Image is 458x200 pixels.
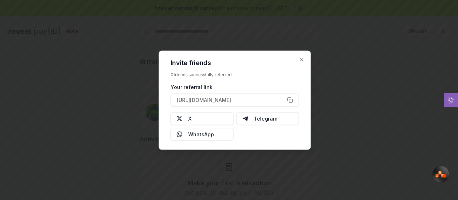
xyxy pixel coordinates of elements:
[236,112,299,125] button: Telegram
[171,128,234,141] button: WhatsApp
[177,96,231,104] span: [URL][DOMAIN_NAME]
[171,93,299,106] button: [URL][DOMAIN_NAME]
[242,116,248,121] img: Telegram
[171,59,299,66] h2: Invite friends
[171,112,234,125] button: X
[177,116,182,121] img: X
[171,72,299,77] div: 0 friends successfully referred
[171,83,299,91] div: Your referral link
[177,131,182,137] img: Whatsapp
